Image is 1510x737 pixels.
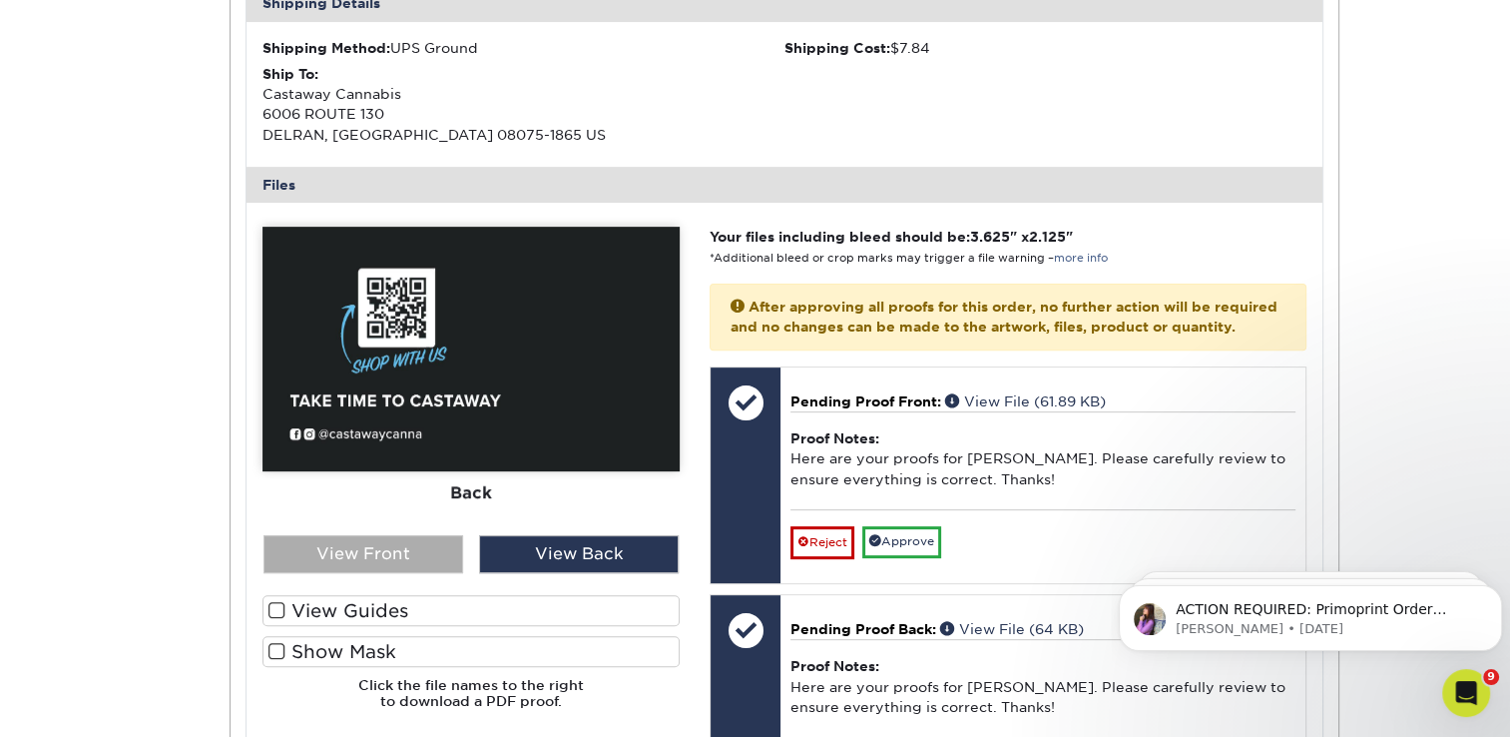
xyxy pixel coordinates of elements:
span: Pending Proof Back: [790,621,936,637]
iframe: Intercom live chat [1442,669,1490,717]
label: View Guides [262,595,680,626]
div: Files [247,167,1322,203]
div: Back [262,471,680,515]
h6: Click the file names to the right to download a PDF proof. [262,677,680,726]
strong: Ship To: [262,66,318,82]
strong: Proof Notes: [790,430,879,446]
strong: Your files including bleed should be: " x " [710,229,1073,245]
strong: Shipping Cost: [784,40,890,56]
label: Show Mask [262,636,680,667]
a: Approve [862,526,941,557]
a: more info [1054,252,1108,265]
div: $7.84 [784,38,1306,58]
span: 2.125 [1029,229,1066,245]
div: Castaway Cannabis 6006 ROUTE 130 DELRAN, [GEOGRAPHIC_DATA] 08075-1865 US [262,64,784,146]
span: 3.625 [970,229,1010,245]
div: View Front [263,535,463,573]
a: View File (61.89 KB) [945,393,1106,409]
a: View File (64 KB) [940,621,1084,637]
iframe: Intercom notifications message [1111,543,1510,683]
div: UPS Ground [262,38,784,58]
small: *Additional bleed or crop marks may trigger a file warning – [710,252,1108,265]
strong: After approving all proofs for this order, no further action will be required and no changes can ... [731,299,1277,335]
div: Here are your proofs for [PERSON_NAME]. Please carefully review to ensure everything is correct. ... [790,411,1294,510]
span: Pending Proof Front: [790,393,941,409]
a: Reject [790,526,854,558]
strong: Shipping Method: [262,40,390,56]
strong: Proof Notes: [790,658,879,674]
span: 9 [1483,669,1499,685]
div: View Back [479,535,679,573]
iframe: Google Customer Reviews [5,676,170,730]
